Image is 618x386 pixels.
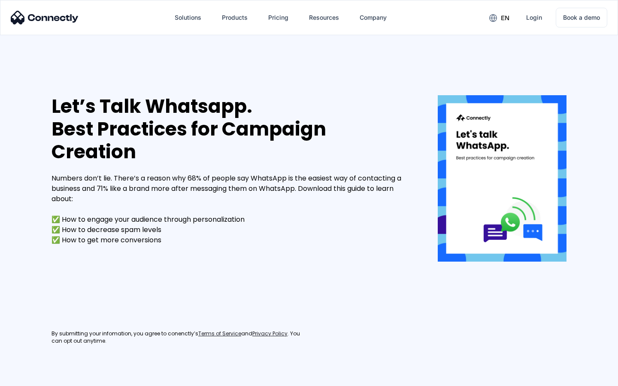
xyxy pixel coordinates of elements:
[51,95,412,163] div: Let’s Talk Whatsapp. Best Practices for Campaign Creation
[556,8,607,27] a: Book a demo
[309,12,339,24] div: Resources
[501,12,509,24] div: en
[360,12,387,24] div: Company
[526,12,542,24] div: Login
[222,12,248,24] div: Products
[11,11,79,24] img: Connectly Logo
[51,330,309,345] div: By submitting your infomation, you agree to conenctly’s and . You can opt out anytime.
[198,330,241,338] a: Terms of Service
[51,173,412,245] div: Numbers don’t lie. There’s a reason why 68% of people say WhatsApp is the easiest way of contacti...
[519,7,549,28] a: Login
[252,330,288,338] a: Privacy Policy
[175,12,201,24] div: Solutions
[261,7,295,28] a: Pricing
[268,12,288,24] div: Pricing
[51,256,266,320] iframe: Form 0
